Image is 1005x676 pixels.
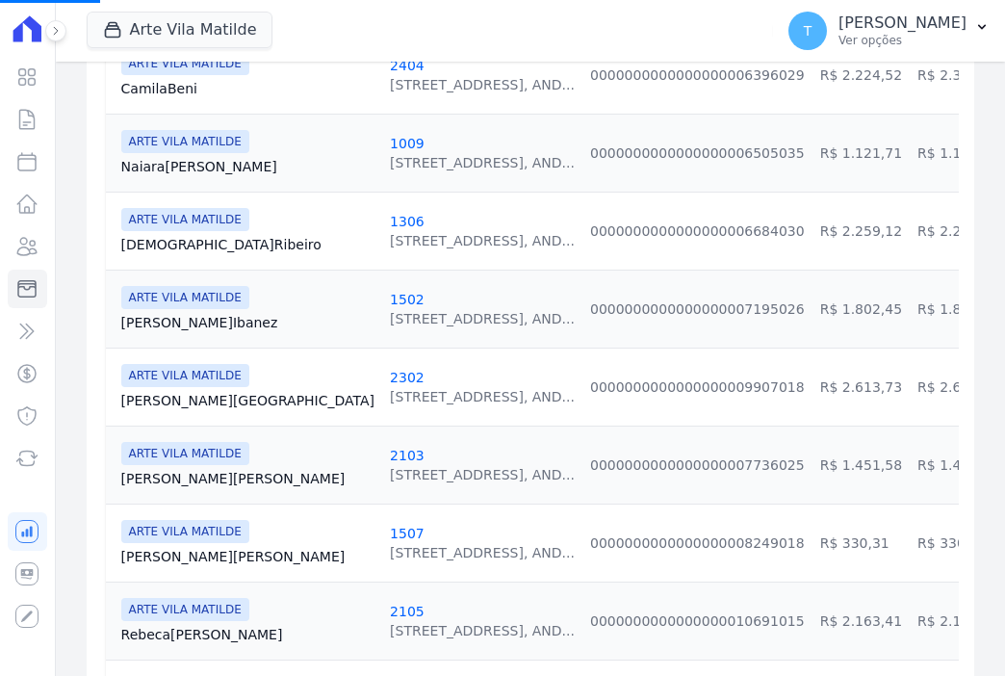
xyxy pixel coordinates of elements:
[390,231,575,250] div: [STREET_ADDRESS], AND...
[121,52,249,75] span: ARTE VILA MATILDE
[121,364,249,387] span: ARTE VILA MATILDE
[121,235,374,254] a: [DEMOGRAPHIC_DATA]Ribeiro
[812,426,910,504] td: R$ 1.451,58
[390,214,425,229] a: 1306
[812,504,910,582] td: R$ 330,31
[812,36,910,114] td: R$ 2.224,52
[121,520,249,543] span: ARTE VILA MATILDE
[121,130,249,153] span: ARTE VILA MATILDE
[812,192,910,270] td: R$ 2.259,12
[812,582,910,660] td: R$ 2.163,41
[390,387,575,406] div: [STREET_ADDRESS], AND...
[390,621,575,640] div: [STREET_ADDRESS], AND...
[390,526,425,541] a: 1507
[773,4,1005,58] button: T [PERSON_NAME] Ver opções
[390,75,575,94] div: [STREET_ADDRESS], AND...
[390,465,575,484] div: [STREET_ADDRESS], AND...
[87,12,273,48] button: Arte Vila Matilde
[390,292,425,307] a: 1502
[390,370,425,385] a: 2302
[121,157,374,176] a: Naiara[PERSON_NAME]
[390,543,575,562] div: [STREET_ADDRESS], AND...
[121,547,374,566] a: [PERSON_NAME][PERSON_NAME]
[121,313,374,332] a: [PERSON_NAME]Ibanez
[804,24,812,38] span: T
[121,79,374,98] a: CamilaBeni
[590,67,805,83] a: 0000000000000000006396029
[590,613,805,629] a: 0000000000000000010691015
[390,153,575,172] div: [STREET_ADDRESS], AND...
[812,270,910,348] td: R$ 1.802,45
[390,309,575,328] div: [STREET_ADDRESS], AND...
[121,208,249,231] span: ARTE VILA MATILDE
[590,379,805,395] a: 0000000000000000009907018
[812,348,910,426] td: R$ 2.613,73
[390,58,425,73] a: 2404
[838,13,966,33] p: [PERSON_NAME]
[121,625,374,644] a: Rebeca[PERSON_NAME]
[590,145,805,161] a: 0000000000000000006505035
[390,604,425,619] a: 2105
[838,33,966,48] p: Ver opções
[590,457,805,473] a: 0000000000000000007736025
[590,535,805,551] a: 0000000000000000008249018
[390,136,425,151] a: 1009
[121,286,249,309] span: ARTE VILA MATILDE
[812,114,910,192] td: R$ 1.121,71
[121,469,374,488] a: [PERSON_NAME][PERSON_NAME]
[121,391,374,410] a: [PERSON_NAME][GEOGRAPHIC_DATA]
[590,223,805,239] a: 0000000000000000006684030
[390,448,425,463] a: 2103
[121,598,249,621] span: ARTE VILA MATILDE
[590,301,805,317] a: 0000000000000000007195026
[121,442,249,465] span: ARTE VILA MATILDE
